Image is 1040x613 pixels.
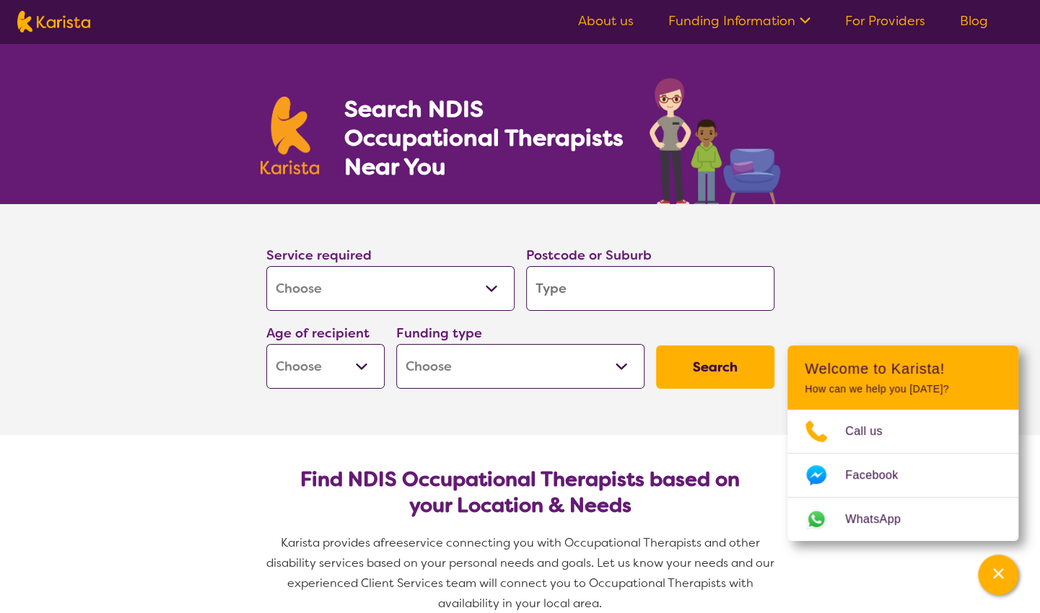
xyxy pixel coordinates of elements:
h1: Search NDIS Occupational Therapists Near You [344,94,624,181]
span: WhatsApp [845,508,918,530]
label: Service required [266,247,372,264]
div: Channel Menu [787,345,1018,541]
img: occupational-therapy [650,78,780,204]
span: service connecting you with Occupational Therapists and other disability services based on your p... [266,535,777,611]
a: Funding Information [668,12,810,30]
span: Karista provides a [281,535,380,550]
a: Web link opens in a new tab. [787,498,1018,541]
h2: Find NDIS Occupational Therapists based on your Location & Needs [278,467,763,519]
label: Funding type [396,325,482,342]
span: Facebook [845,464,915,486]
a: Blog [960,12,988,30]
p: How can we help you [DATE]? [805,383,1001,395]
span: Call us [845,420,900,442]
a: About us [578,12,634,30]
h2: Welcome to Karista! [805,360,1001,377]
img: Karista logo [261,97,320,175]
span: free [380,535,403,550]
label: Age of recipient [266,325,370,342]
label: Postcode or Suburb [526,247,652,264]
button: Search [656,345,774,389]
ul: Choose channel [787,410,1018,541]
img: Karista logo [17,11,90,32]
button: Channel Menu [978,555,1018,595]
input: Type [526,266,774,311]
a: For Providers [845,12,925,30]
